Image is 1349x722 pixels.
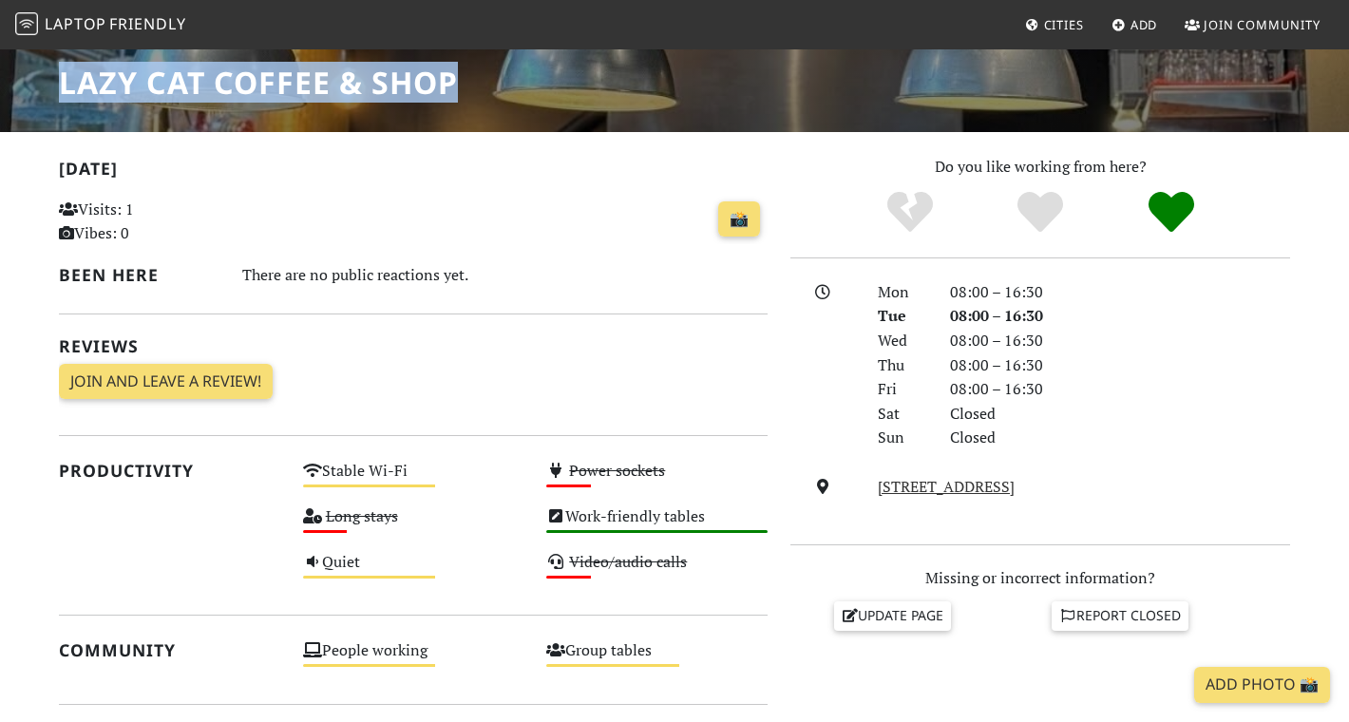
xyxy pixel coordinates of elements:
a: Add [1104,8,1166,42]
a: Add Photo 📸 [1194,667,1330,703]
h2: Productivity [59,461,280,481]
h1: LAZY CAT coffee & shop [59,65,458,101]
s: Power sockets [569,460,665,481]
h2: Reviews [59,336,768,356]
span: Join Community [1204,16,1320,33]
p: Do you like working from here? [790,155,1290,180]
a: Update page [834,601,952,630]
h2: Community [59,640,280,660]
span: Add [1130,16,1158,33]
h2: [DATE] [59,159,768,186]
div: 08:00 – 16:30 [939,280,1301,305]
div: Mon [866,280,939,305]
p: Visits: 1 Vibes: 0 [59,198,280,246]
p: Missing or incorrect information? [790,566,1290,591]
div: Tue [866,304,939,329]
div: Sat [866,402,939,427]
a: Join Community [1177,8,1328,42]
div: No [845,189,976,237]
span: Friendly [109,13,185,34]
s: Long stays [326,505,398,526]
div: 08:00 – 16:30 [939,377,1301,402]
img: LaptopFriendly [15,12,38,35]
a: Join and leave a review! [59,364,273,400]
div: Group tables [535,636,779,682]
span: Laptop [45,13,106,34]
div: 08:00 – 16:30 [939,304,1301,329]
div: 08:00 – 16:30 [939,353,1301,378]
div: Closed [939,426,1301,450]
h2: Been here [59,265,219,285]
div: People working [292,636,536,682]
div: Definitely! [1106,189,1237,237]
a: LaptopFriendly LaptopFriendly [15,9,186,42]
a: [STREET_ADDRESS] [878,476,1015,497]
div: Closed [939,402,1301,427]
a: 📸 [718,201,760,237]
div: Work-friendly tables [535,503,779,548]
div: Sun [866,426,939,450]
div: 08:00 – 16:30 [939,329,1301,353]
div: Yes [975,189,1106,237]
s: Video/audio calls [569,551,687,572]
a: Report closed [1052,601,1188,630]
span: Cities [1044,16,1084,33]
div: Stable Wi-Fi [292,457,536,503]
div: Thu [866,353,939,378]
div: Fri [866,377,939,402]
a: Cities [1017,8,1092,42]
div: There are no public reactions yet. [242,261,769,289]
div: Wed [866,329,939,353]
div: Quiet [292,548,536,594]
